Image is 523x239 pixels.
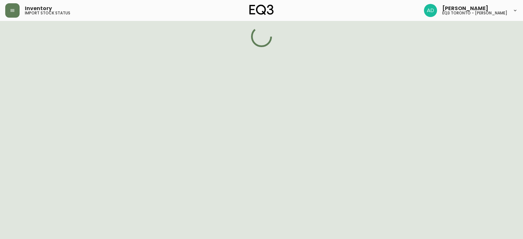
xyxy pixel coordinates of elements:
span: [PERSON_NAME] [442,6,488,11]
h5: eq3 toronto - [PERSON_NAME] [442,11,507,15]
img: logo [249,5,274,15]
h5: import stock status [25,11,70,15]
img: 5042b7eed22bbf7d2bc86013784b9872 [424,4,437,17]
span: Inventory [25,6,52,11]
